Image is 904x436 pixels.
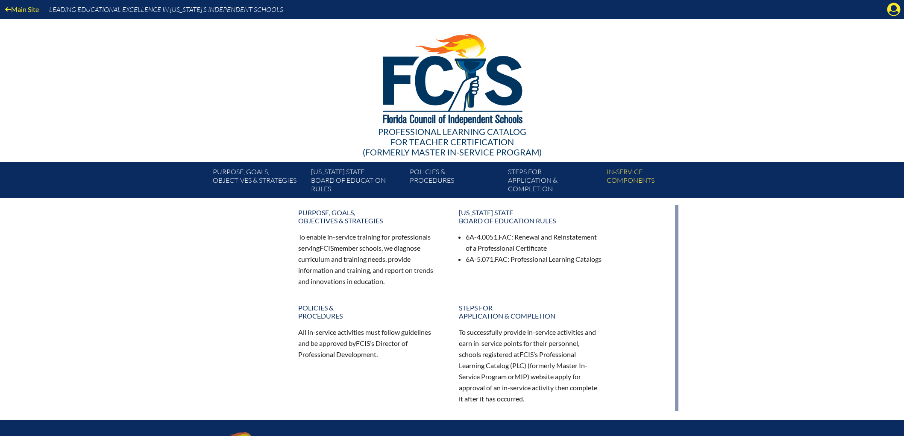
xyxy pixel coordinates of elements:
[298,231,442,287] p: To enable in-service training for professionals serving member schools, we diagnose curriculum an...
[520,350,534,358] span: FCIS
[364,19,540,135] img: FCISlogo221.eps
[499,233,511,241] span: FAC
[356,339,370,347] span: FCIS
[495,255,508,263] span: FAC
[454,205,608,228] a: [US_STATE] StateBoard of Education rules
[298,327,442,360] p: All in-service activities must follow guidelines and be approved by ’s Director of Professional D...
[206,126,698,157] div: Professional Learning Catalog (formerly Master In-service Program)
[390,137,514,147] span: for Teacher Certification
[2,3,42,15] a: Main Site
[320,244,334,252] span: FCIS
[454,300,608,323] a: Steps forapplication & completion
[209,166,308,198] a: Purpose, goals,objectives & strategies
[293,300,447,323] a: Policies &Procedures
[293,205,447,228] a: Purpose, goals,objectives & strategies
[505,166,603,198] a: Steps forapplication & completion
[514,372,527,380] span: MIP
[406,166,505,198] a: Policies &Procedures
[887,3,901,16] svg: Manage account
[512,361,524,369] span: PLC
[603,166,701,198] a: In-servicecomponents
[466,254,602,265] li: 6A-5.071, : Professional Learning Catalogs
[466,231,602,254] li: 6A-4.0051, : Renewal and Reinstatement of a Professional Certificate
[308,166,406,198] a: [US_STATE] StateBoard of Education rules
[459,327,602,404] p: To successfully provide in-service activities and earn in-service points for their personnel, sch...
